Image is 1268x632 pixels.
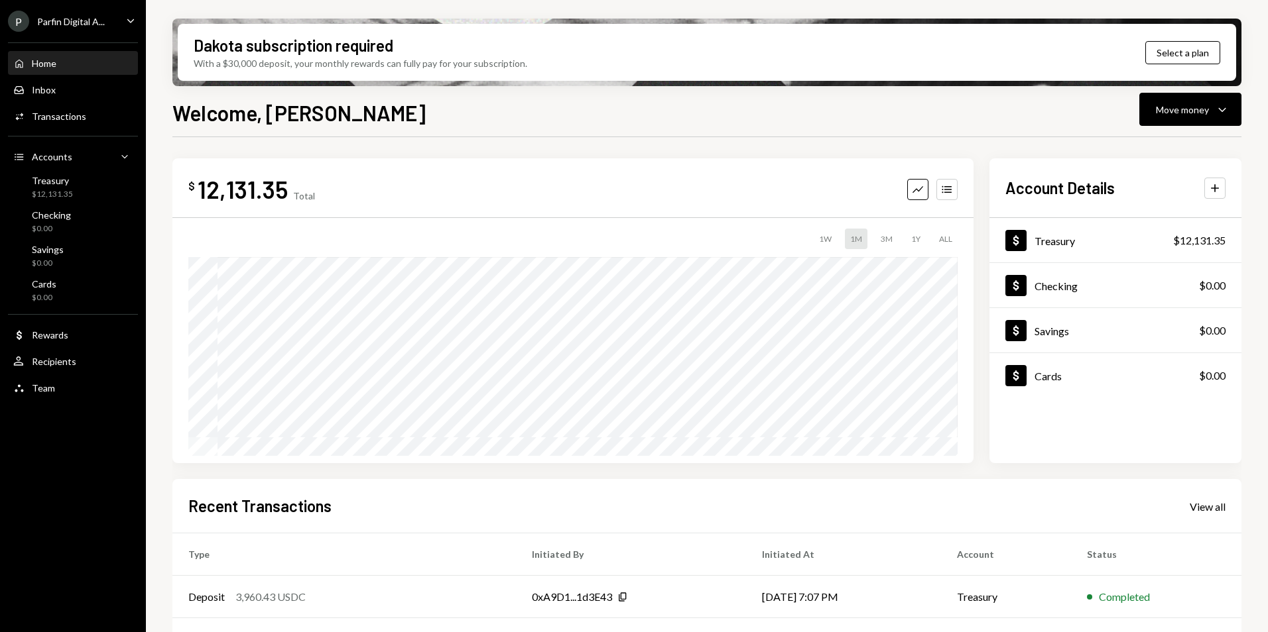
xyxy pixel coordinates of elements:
[8,323,138,346] a: Rewards
[1199,368,1226,384] div: $0.00
[941,533,1071,576] th: Account
[235,589,306,605] div: 3,960.43 USDC
[32,111,86,122] div: Transactions
[8,205,138,237] a: Checking$0.00
[1139,93,1241,126] button: Move money
[941,576,1071,618] td: Treasury
[532,589,612,605] div: 0xA9D1...1d3E43
[8,171,138,203] a: Treasury$12,131.35
[1173,233,1226,248] div: $12,131.35
[194,56,527,70] div: With a $30,000 deposit, your monthly rewards can fully pay for your subscription.
[32,244,64,255] div: Savings
[1199,278,1226,293] div: $0.00
[194,34,393,56] div: Dakota subscription required
[32,189,73,200] div: $12,131.35
[516,533,746,576] th: Initiated By
[814,229,837,249] div: 1W
[32,258,64,269] div: $0.00
[32,329,68,341] div: Rewards
[188,589,225,605] div: Deposit
[188,180,195,193] div: $
[1145,41,1220,64] button: Select a plan
[1035,325,1069,337] div: Savings
[8,376,138,399] a: Team
[8,11,29,32] div: P
[8,240,138,272] a: Savings$0.00
[32,278,56,290] div: Cards
[188,495,332,517] h2: Recent Transactions
[1035,370,1062,382] div: Cards
[1156,103,1209,117] div: Move money
[32,84,56,95] div: Inbox
[8,144,138,168] a: Accounts
[1071,533,1241,576] th: Status
[1190,500,1226,513] div: View all
[198,174,288,204] div: 12,131.35
[845,229,867,249] div: 1M
[1190,499,1226,513] a: View all
[37,16,105,27] div: Parfin Digital A...
[32,175,73,186] div: Treasury
[906,229,926,249] div: 1Y
[8,104,138,128] a: Transactions
[746,576,940,618] td: [DATE] 7:07 PM
[8,78,138,101] a: Inbox
[32,58,56,69] div: Home
[1035,280,1078,292] div: Checking
[1035,235,1075,247] div: Treasury
[293,190,315,201] div: Total
[172,533,516,576] th: Type
[32,356,76,367] div: Recipients
[1099,589,1150,605] div: Completed
[32,292,56,303] div: $0.00
[989,218,1241,262] a: Treasury$12,131.35
[172,99,426,126] h1: Welcome, [PERSON_NAME]
[989,263,1241,307] a: Checking$0.00
[875,229,898,249] div: 3M
[8,349,138,373] a: Recipients
[1199,323,1226,339] div: $0.00
[32,223,71,235] div: $0.00
[32,151,72,162] div: Accounts
[746,533,940,576] th: Initiated At
[8,274,138,306] a: Cards$0.00
[1005,177,1115,199] h2: Account Details
[32,382,55,394] div: Team
[989,353,1241,397] a: Cards$0.00
[934,229,958,249] div: ALL
[8,51,138,75] a: Home
[32,209,71,221] div: Checking
[989,308,1241,352] a: Savings$0.00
